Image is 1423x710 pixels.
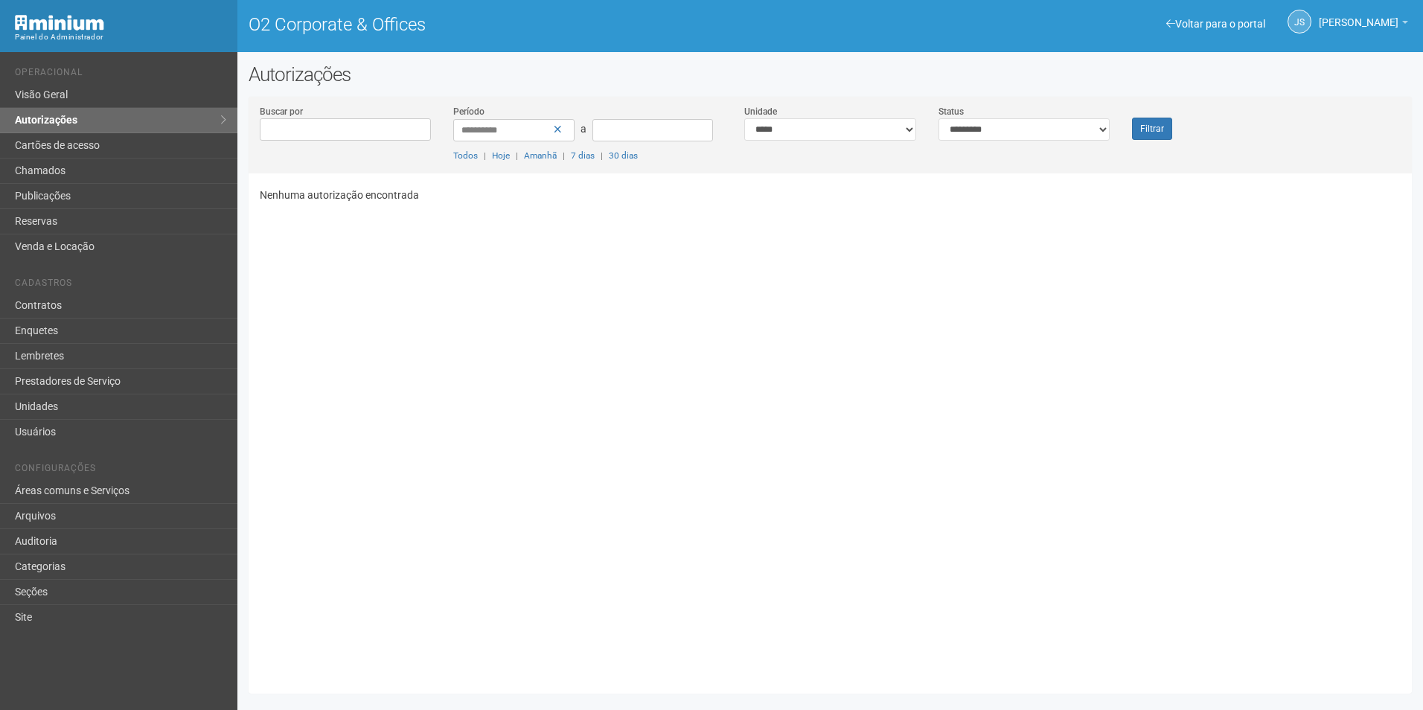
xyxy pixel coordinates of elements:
[15,31,226,44] div: Painel do Administrador
[1166,18,1265,30] a: Voltar para o portal
[260,105,303,118] label: Buscar por
[15,278,226,293] li: Cadastros
[15,463,226,479] li: Configurações
[744,105,777,118] label: Unidade
[1319,19,1408,31] a: [PERSON_NAME]
[1288,10,1311,33] a: JS
[453,105,485,118] label: Período
[601,150,603,161] span: |
[571,150,595,161] a: 7 dias
[563,150,565,161] span: |
[15,67,226,83] li: Operacional
[524,150,557,161] a: Amanhã
[249,15,819,34] h1: O2 Corporate & Offices
[492,150,510,161] a: Hoje
[938,105,964,118] label: Status
[453,150,478,161] a: Todos
[516,150,518,161] span: |
[1132,118,1172,140] button: Filtrar
[484,150,486,161] span: |
[581,123,586,135] span: a
[15,15,104,31] img: Minium
[249,63,1412,86] h2: Autorizações
[1319,2,1398,28] span: Jeferson Souza
[609,150,638,161] a: 30 dias
[260,188,1401,202] p: Nenhuma autorização encontrada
